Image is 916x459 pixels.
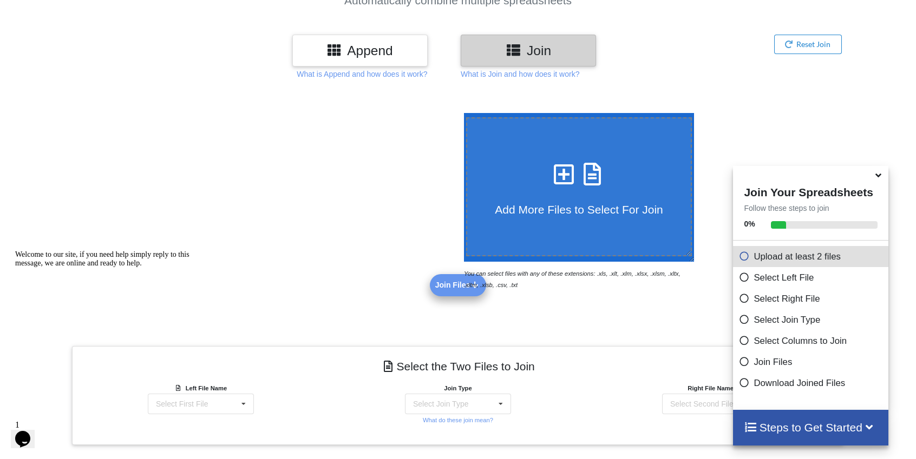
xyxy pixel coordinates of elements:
h4: Join Your Spreadsheets [733,183,888,199]
b: Join Type [444,385,472,391]
p: What is Append and how does it work? [297,69,427,79]
p: Follow these steps to join [733,203,888,214]
p: Select Right File [738,292,886,305]
div: Select Second File [670,400,734,408]
b: Left File Name [186,385,227,391]
div: Select Join Type [413,400,468,408]
iframe: chat widget [11,246,206,410]
h3: Append [300,43,420,58]
h4: Select the Two Files to Join [80,354,835,378]
button: Reset Join [774,35,842,54]
i: You can select files with any of these extensions: .xls, .xlt, .xlm, .xlsx, .xlsm, .xltx, .xltm, ... [464,270,681,288]
span: Welcome to our site, if you need help simply reply to this message, we are online and ready to help. [4,4,179,21]
b: 0 % [744,219,755,228]
h3: Join [469,43,588,58]
p: What is Join and how does it work? [461,69,579,79]
div: Welcome to our site, if you need help simply reply to this message, we are online and ready to help. [4,4,199,22]
span: Add More Files to Select For Join [495,203,663,216]
small: What do these join mean? [423,417,493,423]
b: Right File Name [688,385,742,391]
p: Select Columns to Join [738,334,886,348]
p: Download Joined Files [738,376,886,390]
p: Upload at least 2 files [738,250,886,263]
p: Select Left File [738,271,886,284]
h4: Steps to Get Started [744,421,878,434]
p: Join Files [738,355,886,369]
p: Select Join Type [738,313,886,327]
iframe: chat widget [11,416,45,448]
